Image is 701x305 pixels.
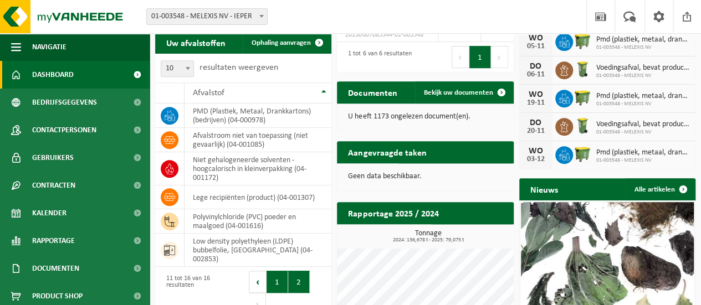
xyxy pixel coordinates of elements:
img: WB-1100-HPE-GN-50 [573,88,592,107]
h3: Tonnage [342,230,513,243]
span: 2024: 136,678 t - 2025: 79,075 t [342,237,513,243]
span: Voedingsafval, bevat producten van dierlijke oorsprong, onverpakt, categorie 3 [596,120,690,129]
span: 01-003548 - MELEXIS NV [596,129,690,136]
td: afvalstroom niet van toepassing (niet gevaarlijk) (04-001085) [185,128,331,152]
label: resultaten weergeven [199,63,278,72]
td: low density polyethyleen (LDPE) bubbelfolie, [GEOGRAPHIC_DATA] (04-002853) [185,234,331,267]
h2: Aangevraagde taken [337,141,437,163]
span: Gebruikers [32,144,74,172]
a: Bekijk rapportage [431,224,513,246]
span: Pmd (plastiek, metaal, drankkartons) (bedrijven) [596,35,690,44]
span: Contactpersonen [32,116,96,144]
span: Bekijk uw documenten [424,89,493,96]
div: WO [525,34,547,43]
div: 05-11 [525,43,547,50]
img: WB-1100-HPE-GN-50 [573,32,592,50]
span: 10 [161,60,194,77]
div: DO [525,118,547,127]
button: 1 [469,46,491,68]
span: Dashboard [32,61,74,89]
h2: Uw afvalstoffen [155,32,237,53]
h2: Documenten [337,81,408,103]
span: Kalender [32,199,66,227]
span: 01-003548 - MELEXIS NV - IEPER [147,9,267,24]
a: Alle artikelen [626,178,694,200]
div: DO [525,62,547,71]
p: Geen data beschikbaar. [348,173,502,180]
button: Previous [249,271,267,293]
span: Voedingsafval, bevat producten van dierlijke oorsprong, onverpakt, categorie 3 [596,64,690,73]
h2: Rapportage 2025 / 2024 [337,202,449,224]
div: 06-11 [525,71,547,79]
span: 10 [161,61,193,76]
a: Ophaling aanvragen [243,32,330,54]
span: 01-003548 - MELEXIS NV - IEPER [146,8,268,25]
div: WO [525,90,547,99]
img: WB-0140-HPE-GN-50 [573,116,592,135]
a: Bekijk uw documenten [415,81,513,104]
td: polyvinylchloride (PVC) poeder en maalgoed (04-001616) [185,209,331,234]
span: 01-003548 - MELEXIS NV [596,101,690,107]
span: Documenten [32,255,79,282]
button: 1 [267,271,288,293]
span: Ophaling aanvragen [252,39,311,46]
span: Contracten [32,172,75,199]
span: Bedrijfsgegevens [32,89,97,116]
td: lege recipiënten (product) (04-001307) [185,185,331,209]
div: WO [525,147,547,156]
span: 01-003548 - MELEXIS NV [596,73,690,79]
h2: Nieuws [519,178,569,200]
div: 19-11 [525,99,547,107]
img: WB-0140-HPE-GN-50 [573,60,592,79]
span: 01-003548 - MELEXIS NV [596,44,690,51]
span: Rapportage [32,227,75,255]
button: 2 [288,271,310,293]
span: Pmd (plastiek, metaal, drankkartons) (bedrijven) [596,148,690,157]
span: Afvalstof [193,89,224,97]
img: WB-1100-HPE-GN-50 [573,144,592,163]
div: 1 tot 6 van 6 resultaten [342,45,411,69]
div: 03-12 [525,156,547,163]
span: Pmd (plastiek, metaal, drankkartons) (bedrijven) [596,92,690,101]
span: Navigatie [32,33,66,61]
button: Next [491,46,508,68]
td: PMD (Plastiek, Metaal, Drankkartons) (bedrijven) (04-000978) [185,104,331,128]
td: niet gehalogeneerde solventen - hoogcalorisch in kleinverpakking (04-001172) [185,152,331,185]
button: Previous [452,46,469,68]
p: U heeft 1173 ongelezen document(en). [348,113,502,121]
div: 20-11 [525,127,547,135]
span: 01-003548 - MELEXIS NV [596,157,690,164]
